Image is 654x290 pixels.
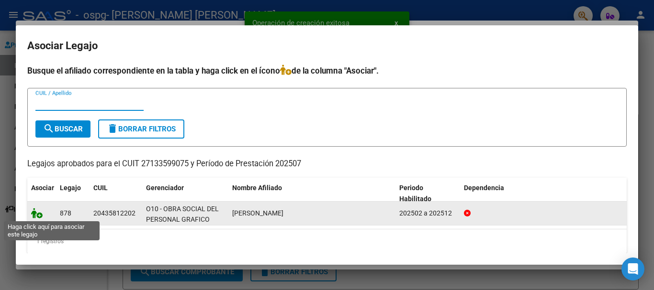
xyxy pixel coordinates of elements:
datatable-header-cell: Asociar [27,178,56,209]
span: Asociar [31,184,54,192]
span: Borrar Filtros [107,125,176,133]
div: Open Intercom Messenger [621,258,644,280]
div: 1 registros [27,229,627,253]
datatable-header-cell: CUIL [90,178,142,209]
span: Legajo [60,184,81,192]
h2: Asociar Legajo [27,37,627,55]
span: CUIL [93,184,108,192]
button: Buscar [35,120,90,138]
mat-icon: delete [107,123,118,134]
h4: Busque el afiliado correspondiente en la tabla y haga click en el ícono de la columna "Asociar". [27,64,627,77]
mat-icon: search [43,123,55,134]
datatable-header-cell: Periodo Habilitado [395,178,460,209]
span: 878 [60,209,71,217]
span: Dependencia [464,184,504,192]
datatable-header-cell: Gerenciador [142,178,228,209]
span: Periodo Habilitado [399,184,431,203]
div: 202502 a 202512 [399,208,456,219]
div: 20435812202 [93,208,135,219]
span: O10 - OBRA SOCIAL DEL PERSONAL GRAFICO [146,205,219,224]
button: Borrar Filtros [98,119,184,139]
span: COLMAN DIEGO NICOLAS [232,209,283,217]
p: Legajos aprobados para el CUIT 27133599075 y Período de Prestación 202507 [27,158,627,170]
datatable-header-cell: Nombre Afiliado [228,178,395,209]
span: Nombre Afiliado [232,184,282,192]
span: Buscar [43,125,83,133]
datatable-header-cell: Dependencia [460,178,627,209]
datatable-header-cell: Legajo [56,178,90,209]
span: Gerenciador [146,184,184,192]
